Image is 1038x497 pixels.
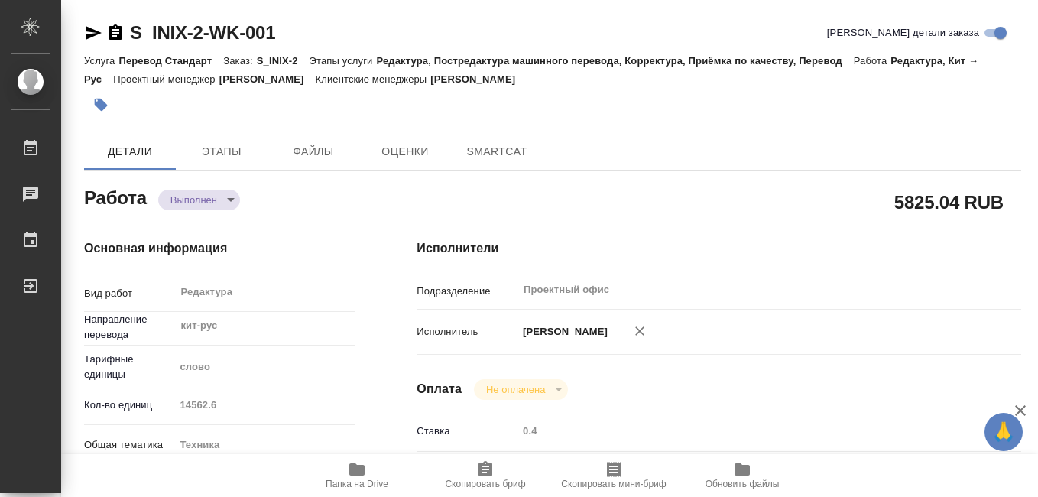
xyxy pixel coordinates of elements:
button: Скопировать ссылку для ЯМессенджера [84,24,102,42]
div: Техника [174,432,355,458]
h4: Основная информация [84,239,355,258]
a: S_INIX-2-WK-001 [130,22,275,43]
p: Исполнитель [417,324,517,339]
div: слово [174,354,355,380]
span: Файлы [277,142,350,161]
button: Скопировать мини-бриф [550,454,678,497]
p: Клиентские менеджеры [316,73,431,85]
span: Детали [93,142,167,161]
button: Скопировать ссылку [106,24,125,42]
p: Тарифные единицы [84,352,174,382]
button: Обновить файлы [678,454,806,497]
span: Оценки [368,142,442,161]
p: Вид работ [84,286,174,301]
span: [PERSON_NAME] детали заказа [827,25,979,41]
h2: Работа [84,183,147,210]
input: Пустое поле [174,394,355,416]
span: Скопировать бриф [445,479,525,489]
p: Кол-во единиц [84,398,174,413]
p: S_INIX-2 [257,55,310,67]
button: Удалить исполнителя [623,314,657,348]
input: Пустое поле [517,420,971,442]
p: [PERSON_NAME] [517,324,608,339]
p: Редактура, Постредактура машинного перевода, Корректура, Приёмка по качеству, Перевод [376,55,853,67]
button: Не оплачена [482,383,550,396]
p: [PERSON_NAME] [219,73,316,85]
span: Обновить файлы [706,479,780,489]
p: Направление перевода [84,312,174,343]
p: Этапы услуги [310,55,377,67]
p: Проектный менеджер [113,73,219,85]
p: [PERSON_NAME] [430,73,527,85]
h4: Исполнители [417,239,1021,258]
p: Подразделение [417,284,517,299]
p: Ставка [417,424,517,439]
div: Выполнен [474,379,568,400]
button: Папка на Drive [293,454,421,497]
h4: Оплата [417,380,462,398]
button: 🙏 [984,413,1023,451]
button: Скопировать бриф [421,454,550,497]
span: Папка на Drive [326,479,388,489]
span: SmartCat [460,142,534,161]
div: Выполнен [158,190,240,210]
p: Общая тематика [84,437,174,453]
p: Работа [854,55,891,67]
span: 🙏 [991,416,1017,448]
span: Этапы [185,142,258,161]
span: Скопировать мини-бриф [561,479,666,489]
p: Заказ: [223,55,256,67]
h2: 5825.04 RUB [894,189,1004,215]
button: Выполнен [166,193,222,206]
p: Услуга [84,55,118,67]
p: Перевод Стандарт [118,55,223,67]
button: Добавить тэг [84,88,118,122]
